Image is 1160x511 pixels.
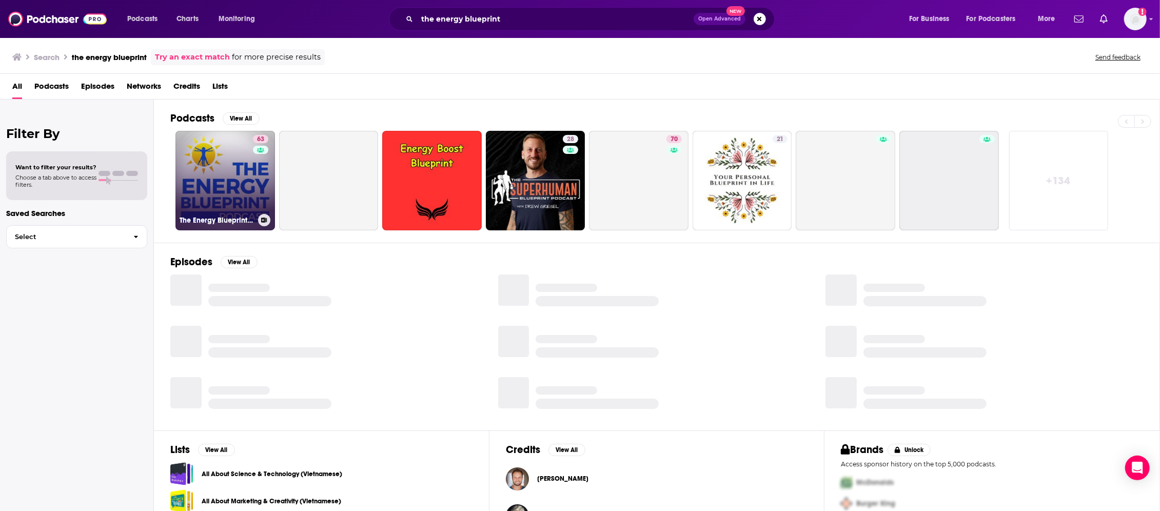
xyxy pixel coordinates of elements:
[967,12,1016,26] span: For Podcasters
[6,208,147,218] p: Saved Searches
[856,478,894,487] span: McDonalds
[888,444,931,456] button: Unlock
[257,134,264,145] span: 63
[417,11,694,27] input: Search podcasts, credits, & more...
[486,131,585,230] a: 28
[202,496,341,507] a: All About Marketing & Creativity (Vietnamese)
[856,499,895,508] span: Burger King
[12,78,22,99] a: All
[537,475,588,483] a: Ari Whitten
[666,135,682,143] a: 70
[155,51,230,63] a: Try an exact match
[211,11,268,27] button: open menu
[1124,8,1147,30] button: Show profile menu
[120,11,171,27] button: open menu
[170,443,190,456] h2: Lists
[170,256,258,268] a: EpisodesView All
[7,233,125,240] span: Select
[72,52,147,62] h3: the energy blueprint
[1096,10,1112,28] a: Show notifications dropdown
[180,216,254,225] h3: The Energy Blueprint Podcast
[693,131,792,230] a: 21
[563,135,578,143] a: 28
[506,443,585,456] a: CreditsView All
[170,112,214,125] h2: Podcasts
[841,460,1143,468] p: Access sponsor history on the top 5,000 podcasts.
[909,12,950,26] span: For Business
[726,6,745,16] span: New
[8,9,107,29] img: Podchaser - Follow, Share and Rate Podcasts
[223,112,260,125] button: View All
[212,78,228,99] a: Lists
[1124,8,1147,30] img: User Profile
[1124,8,1147,30] span: Logged in as Ashley_Beenen
[1031,11,1068,27] button: open menu
[773,135,788,143] a: 21
[1070,10,1088,28] a: Show notifications dropdown
[506,462,808,495] button: Ari WhittenAri Whitten
[506,467,529,490] img: Ari Whitten
[127,78,161,99] a: Networks
[173,78,200,99] a: Credits
[694,13,745,25] button: Open AdvancedNew
[34,78,69,99] a: Podcasts
[1138,8,1147,16] svg: Add a profile image
[837,472,856,493] img: First Pro Logo
[219,12,255,26] span: Monitoring
[170,462,193,485] a: All About Science & Technology (Vietnamese)
[841,443,883,456] h2: Brands
[1009,131,1109,230] a: +134
[170,11,205,27] a: Charts
[960,11,1031,27] button: open menu
[902,11,962,27] button: open menu
[537,475,588,483] span: [PERSON_NAME]
[698,16,741,22] span: Open Advanced
[1038,12,1055,26] span: More
[81,78,114,99] a: Episodes
[671,134,678,145] span: 70
[127,12,158,26] span: Podcasts
[253,135,268,143] a: 63
[170,112,260,125] a: PodcastsView All
[777,134,783,145] span: 21
[198,444,235,456] button: View All
[6,126,147,141] h2: Filter By
[589,131,689,230] a: 70
[15,164,96,171] span: Want to filter your results?
[170,256,212,268] h2: Episodes
[221,256,258,268] button: View All
[34,52,60,62] h3: Search
[15,174,96,188] span: Choose a tab above to access filters.
[506,443,540,456] h2: Credits
[202,468,342,480] a: All About Science & Technology (Vietnamese)
[170,443,235,456] a: ListsView All
[548,444,585,456] button: View All
[176,12,199,26] span: Charts
[1092,53,1144,62] button: Send feedback
[567,134,574,145] span: 28
[6,225,147,248] button: Select
[175,131,275,230] a: 63The Energy Blueprint Podcast
[232,51,321,63] span: for more precise results
[1125,456,1150,480] div: Open Intercom Messenger
[399,7,784,31] div: Search podcasts, credits, & more...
